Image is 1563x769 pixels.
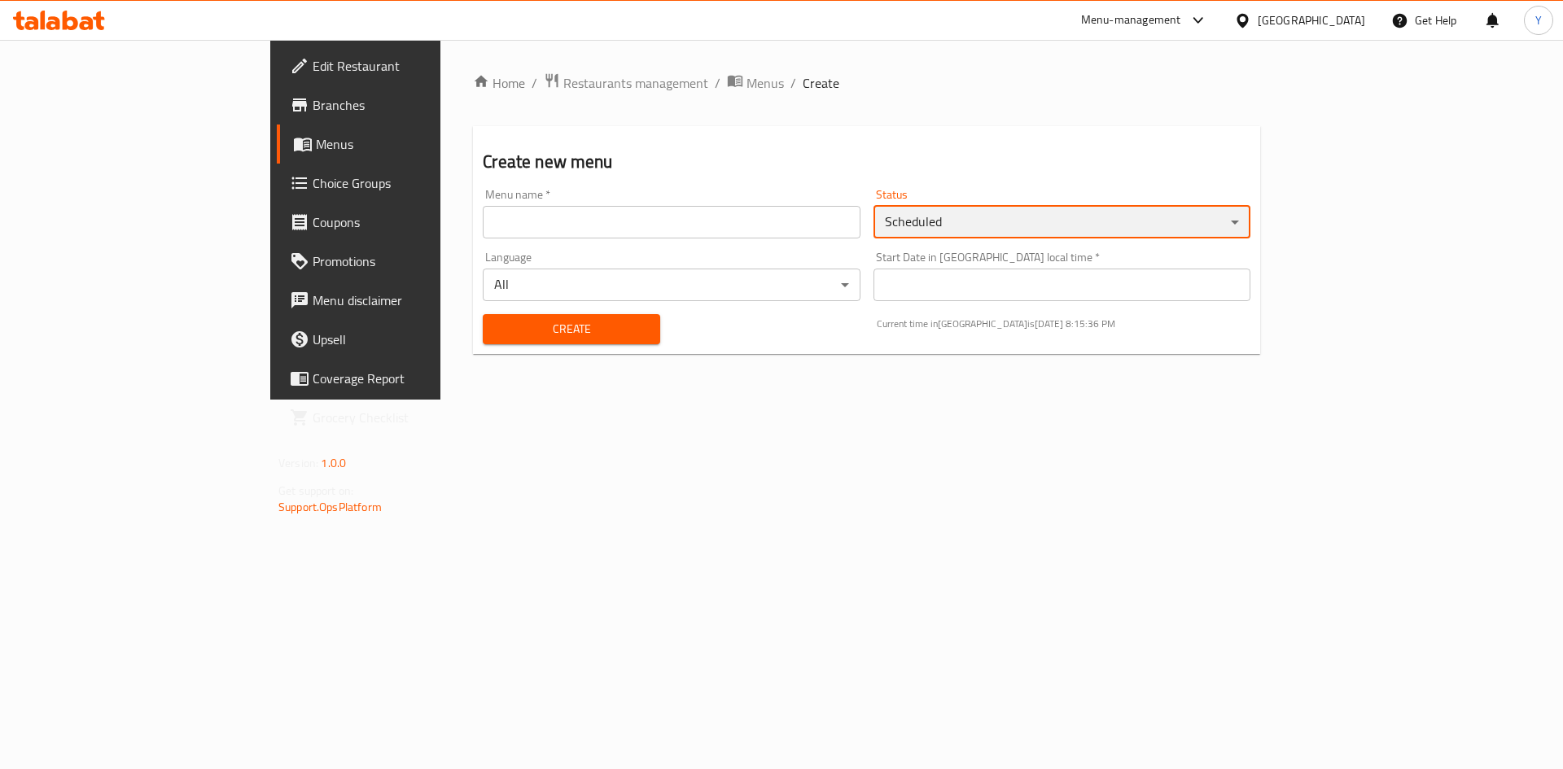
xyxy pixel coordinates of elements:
span: Restaurants management [563,73,708,93]
span: Menus [746,73,784,93]
span: Edit Restaurant [313,56,519,76]
li: / [532,73,537,93]
a: Branches [277,85,532,125]
a: Coupons [277,203,532,242]
span: Create [803,73,839,93]
nav: breadcrumb [473,72,1260,94]
a: Upsell [277,320,532,359]
span: Version: [278,452,318,474]
a: Grocery Checklist [277,398,532,437]
a: Edit Restaurant [277,46,532,85]
div: Scheduled [873,206,1250,238]
span: Get support on: [278,480,353,501]
span: Coupons [313,212,519,232]
span: Choice Groups [313,173,519,193]
span: Upsell [313,330,519,349]
a: Coverage Report [277,359,532,398]
a: Menus [727,72,784,94]
span: Coverage Report [313,369,519,388]
input: Please enter Menu name [483,206,860,238]
h2: Create new menu [483,150,1250,174]
a: Menu disclaimer [277,281,532,320]
li: / [790,73,796,93]
span: Branches [313,95,519,115]
p: Current time in [GEOGRAPHIC_DATA] is [DATE] 8:15:36 PM [877,317,1250,331]
a: Promotions [277,242,532,281]
div: [GEOGRAPHIC_DATA] [1258,11,1365,29]
span: Create [496,319,647,339]
span: Promotions [313,251,519,271]
span: Menu disclaimer [313,291,519,310]
span: 1.0.0 [321,452,346,474]
span: Y [1535,11,1542,29]
a: Choice Groups [277,164,532,203]
a: Menus [277,125,532,164]
li: / [715,73,720,93]
button: Create [483,314,660,344]
span: Grocery Checklist [313,408,519,427]
a: Support.OpsPlatform [278,496,382,518]
div: All [483,269,860,301]
div: Menu-management [1081,11,1181,30]
span: Menus [316,134,519,154]
a: Restaurants management [544,72,708,94]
